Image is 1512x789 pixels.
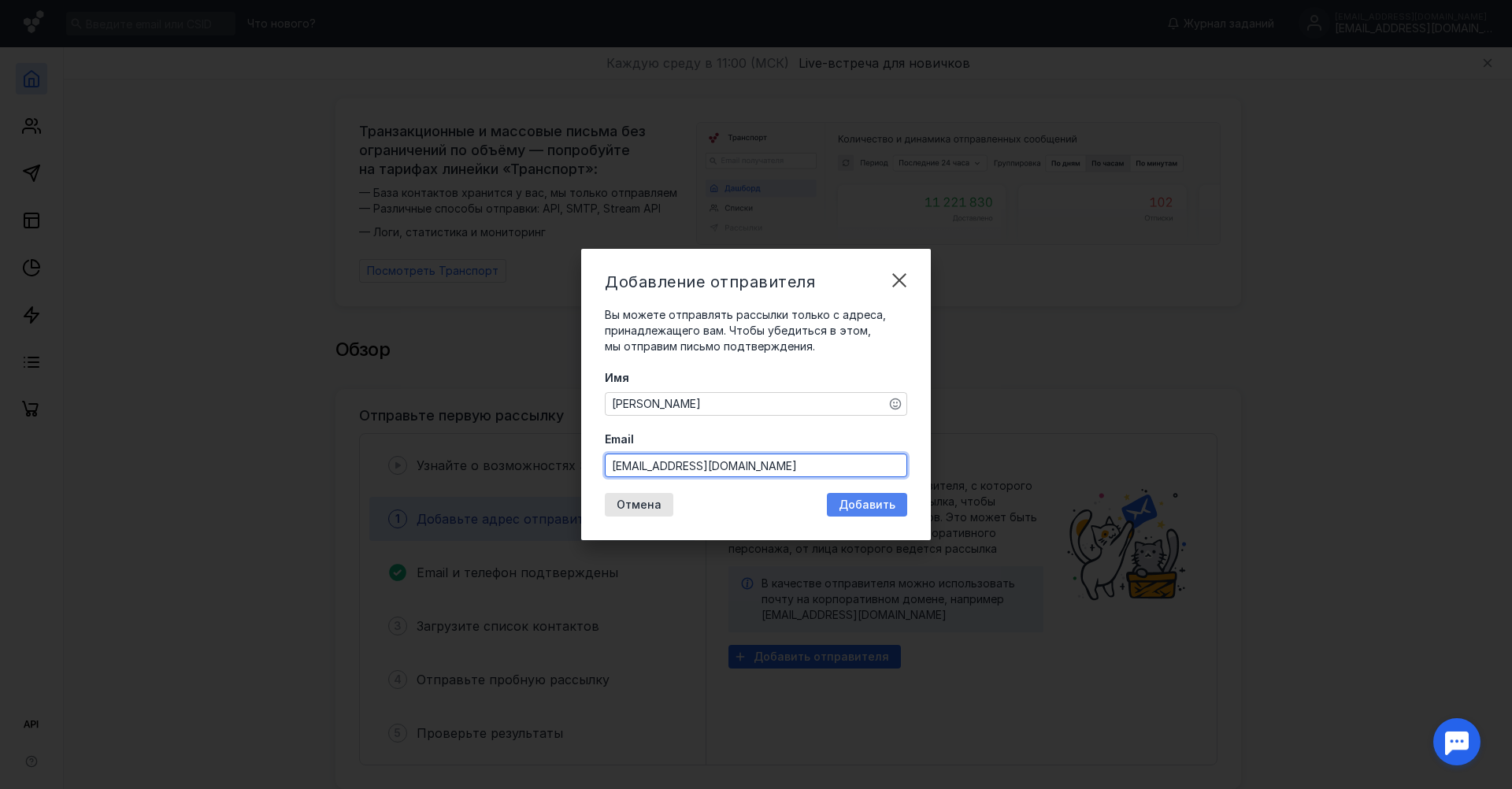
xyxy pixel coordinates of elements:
span: Добавить [839,498,895,512]
span: Добавление отправителя [605,272,815,291]
span: Имя [605,370,629,386]
span: Вы можете отправлять рассылки только с адреса, принадлежащего вам. Чтобы убедиться в этом, мы отп... [605,308,886,353]
span: Email [605,432,634,447]
button: Отмена [605,493,673,517]
textarea: [PERSON_NAME] [606,393,906,415]
button: Добавить [827,493,907,517]
span: Отмена [617,498,661,512]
